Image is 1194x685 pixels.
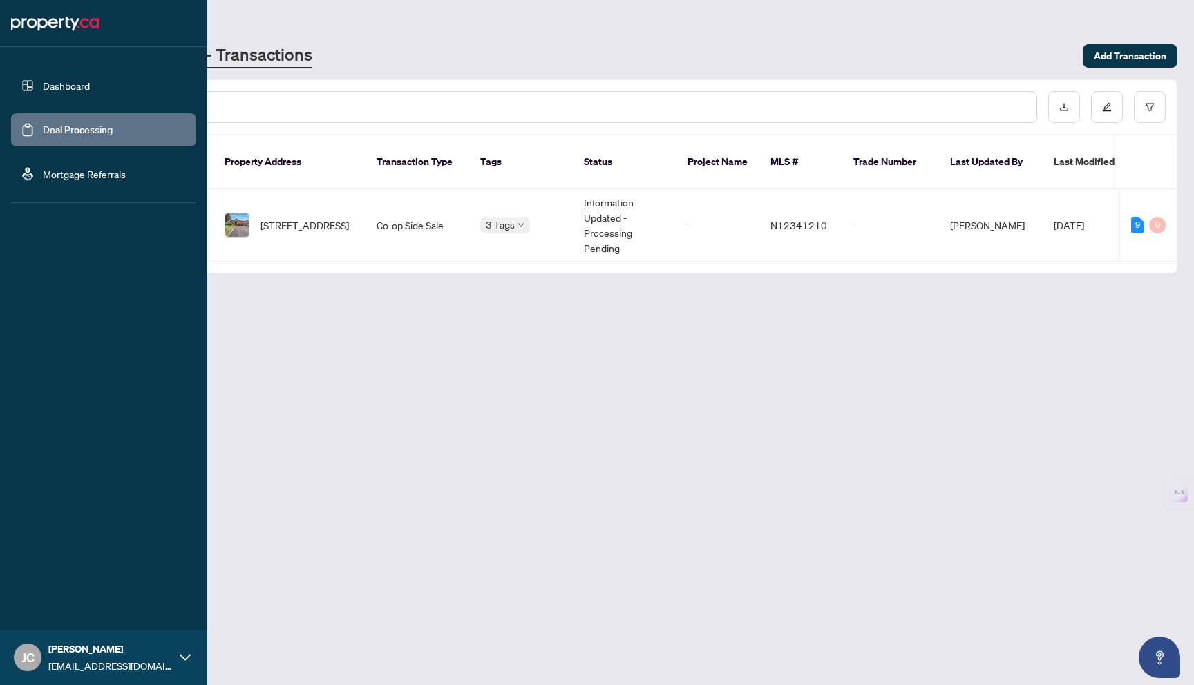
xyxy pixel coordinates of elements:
[1145,102,1155,112] span: filter
[1094,45,1166,67] span: Add Transaction
[1054,154,1138,169] span: Last Modified Date
[676,189,759,262] td: -
[1054,219,1084,231] span: [DATE]
[939,189,1043,262] td: [PERSON_NAME]
[469,135,573,189] th: Tags
[48,658,173,673] span: [EMAIL_ADDRESS][DOMAIN_NAME]
[1134,91,1166,123] button: filter
[573,135,676,189] th: Status
[573,189,676,262] td: Information Updated - Processing Pending
[770,219,827,231] span: N12341210
[1091,91,1123,123] button: edit
[366,135,469,189] th: Transaction Type
[1083,44,1177,68] button: Add Transaction
[260,218,349,233] span: [STREET_ADDRESS]
[21,648,35,667] span: JC
[43,168,126,180] a: Mortgage Referrals
[43,124,113,136] a: Deal Processing
[48,641,173,657] span: [PERSON_NAME]
[676,135,759,189] th: Project Name
[366,189,469,262] td: Co-op Side Sale
[1048,91,1080,123] button: download
[1102,102,1112,112] span: edit
[1043,135,1167,189] th: Last Modified Date
[1139,637,1180,678] button: Open asap
[225,213,249,237] img: thumbnail-img
[939,135,1043,189] th: Last Updated By
[1059,102,1069,112] span: download
[842,135,939,189] th: Trade Number
[486,217,515,233] span: 3 Tags
[43,79,90,92] a: Dashboard
[1131,217,1144,233] div: 9
[518,222,524,229] span: down
[11,12,99,35] img: logo
[214,135,366,189] th: Property Address
[759,135,842,189] th: MLS #
[842,189,939,262] td: -
[1149,217,1166,233] div: 0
